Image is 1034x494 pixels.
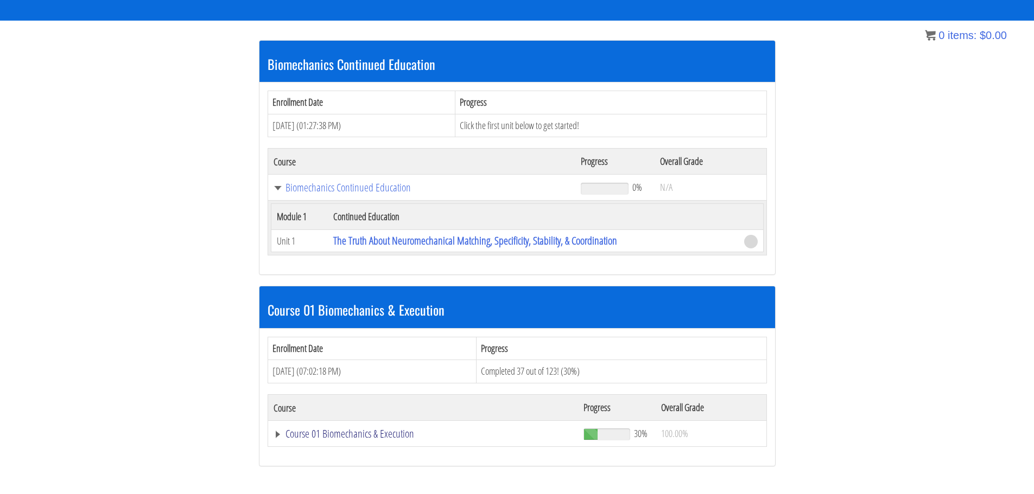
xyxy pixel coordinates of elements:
[268,337,476,360] th: Enrollment Date
[268,395,578,421] th: Course
[656,395,766,421] th: Overall Grade
[948,29,976,41] span: items:
[634,427,648,439] span: 30%
[632,181,642,193] span: 0%
[476,360,766,383] td: Completed 37 out of 123! (30%)
[938,29,944,41] span: 0
[925,29,1007,41] a: 0 items: $0.00
[455,91,766,114] th: Progress
[578,395,656,421] th: Progress
[271,204,328,230] th: Module 1
[328,204,738,230] th: Continued Education
[268,57,767,71] h3: Biomechanics Continued Education
[333,233,617,248] a: The Truth About Neuromechanical Matching, Specificity, Stability, & Coordination
[575,149,654,175] th: Progress
[271,230,328,252] td: Unit 1
[455,114,766,137] td: Click the first unit below to get started!
[268,91,455,114] th: Enrollment Date
[268,303,767,317] h3: Course 01 Biomechanics & Execution
[268,114,455,137] td: [DATE] (01:27:38 PM)
[980,29,986,41] span: $
[274,428,573,439] a: Course 01 Biomechanics & Execution
[980,29,1007,41] bdi: 0.00
[274,182,570,193] a: Biomechanics Continued Education
[476,337,766,360] th: Progress
[925,30,936,41] img: icon11.png
[656,421,766,447] td: 100.00%
[268,149,575,175] th: Course
[655,149,766,175] th: Overall Grade
[268,360,476,383] td: [DATE] (07:02:18 PM)
[655,175,766,201] td: N/A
